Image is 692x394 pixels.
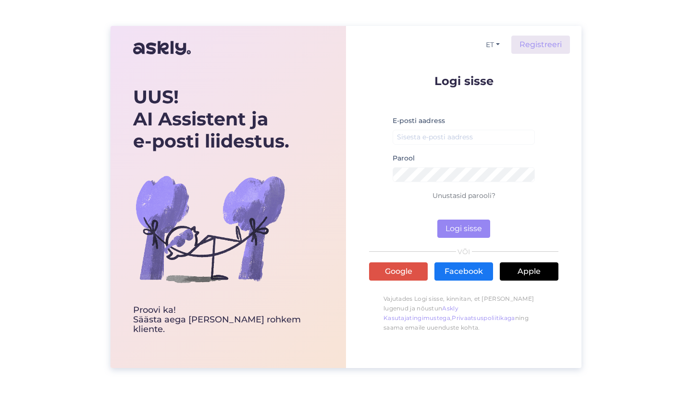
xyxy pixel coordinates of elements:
[369,75,558,87] p: Logi sisse
[500,262,558,281] a: Apple
[393,130,535,145] input: Sisesta e-posti aadress
[437,220,490,238] button: Logi sisse
[434,262,493,281] a: Facebook
[452,314,515,321] a: Privaatsuspoliitikaga
[133,152,287,306] img: bg-askly
[393,116,445,126] label: E-posti aadress
[432,191,495,200] a: Unustasid parooli?
[133,306,323,334] div: Proovi ka! Säästa aega [PERSON_NAME] rohkem kliente.
[393,153,415,163] label: Parool
[456,248,472,255] span: VÕI
[133,37,191,60] img: Askly
[369,262,428,281] a: Google
[369,289,558,337] p: Vajutades Logi sisse, kinnitan, et [PERSON_NAME] lugenud ja nõustun , ning saama emaile uuenduste...
[482,38,504,52] button: ET
[133,86,323,152] div: UUS! AI Assistent ja e-posti liidestus.
[511,36,570,54] a: Registreeri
